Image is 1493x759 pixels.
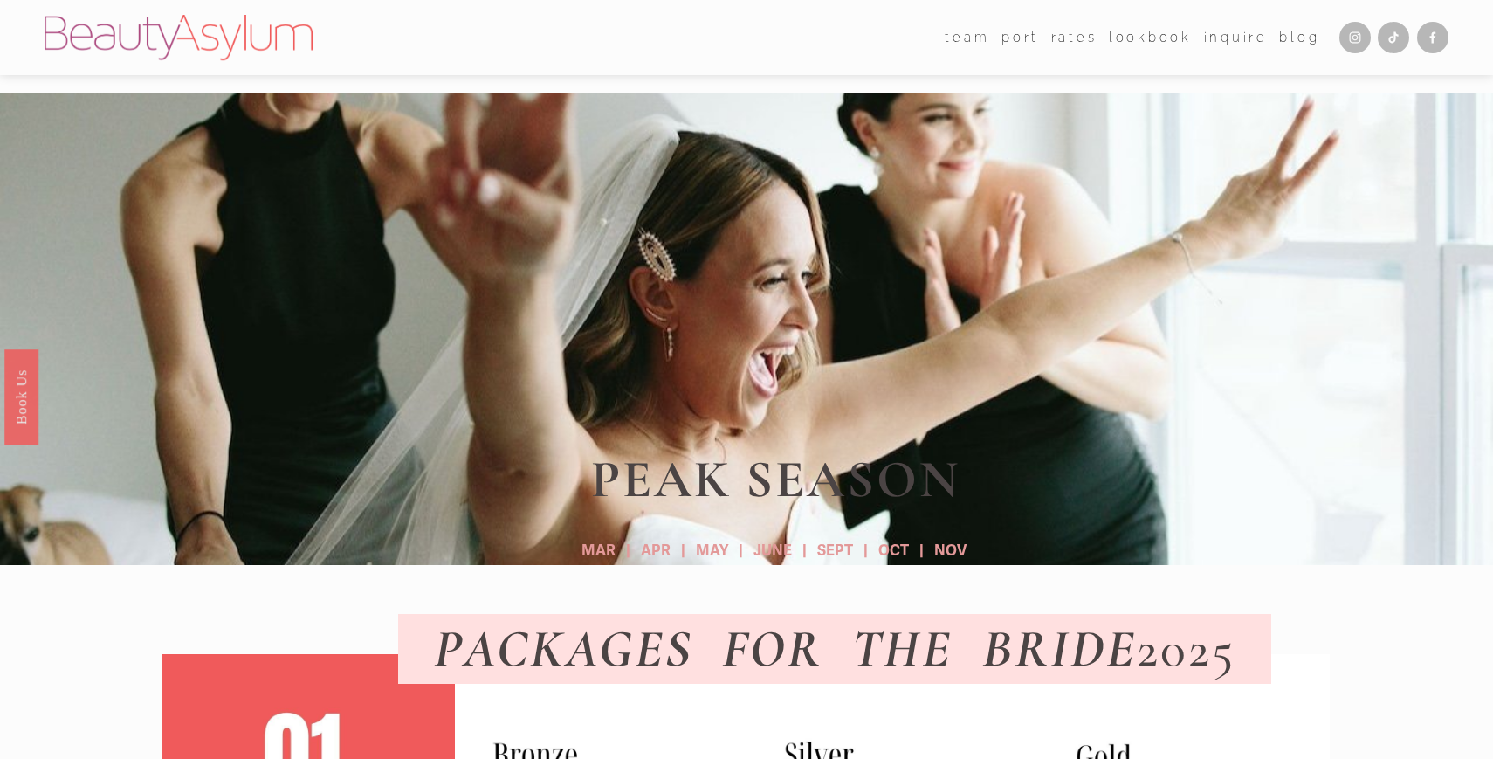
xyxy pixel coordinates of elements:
[398,620,1272,678] h1: 2025
[1279,24,1319,51] a: Blog
[434,617,1137,680] em: PACKAGES FOR THE BRIDE
[1109,24,1192,51] a: Lookbook
[581,542,967,560] strong: MAR | APR | MAY | JUNE | SEPT | OCT | NOV
[945,26,989,50] span: team
[1001,24,1039,51] a: port
[1204,24,1268,51] a: Inquire
[1051,24,1097,51] a: Rates
[1339,22,1371,53] a: Instagram
[591,447,960,511] strong: PEAK SEASON
[1417,22,1448,53] a: Facebook
[4,348,38,444] a: Book Us
[45,15,313,60] img: Beauty Asylum | Bridal Hair &amp; Makeup Charlotte &amp; Atlanta
[1378,22,1409,53] a: TikTok
[945,24,989,51] a: folder dropdown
